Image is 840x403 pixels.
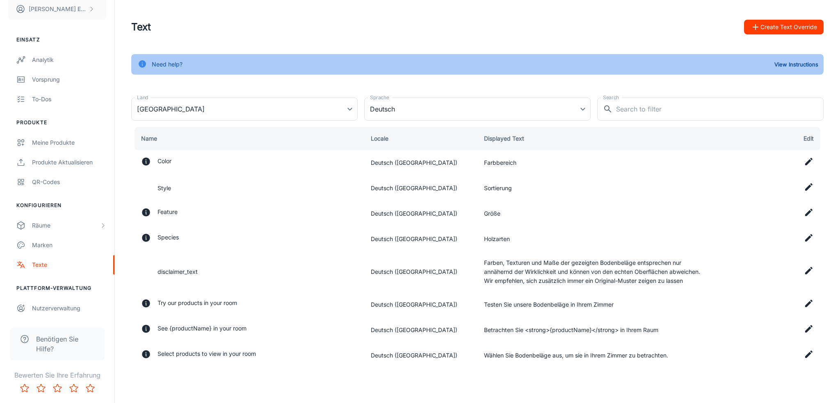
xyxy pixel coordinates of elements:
div: Deutsch [364,98,591,121]
button: Rate 2 star [33,380,49,396]
button: Rate 1 star [16,380,33,396]
h1: Text [131,20,151,34]
td: Deutsch ([GEOGRAPHIC_DATA]) [364,226,477,252]
button: Rate 4 star [66,380,82,396]
svg: A label that refers to particular characteristics of a product [141,207,151,217]
td: Deutsch ([GEOGRAPHIC_DATA]) [364,292,477,317]
div: Need help? [152,57,183,72]
td: Deutsch ([GEOGRAPHIC_DATA]) [364,343,477,368]
div: Vorsprung [32,75,106,84]
th: Edit [710,127,824,150]
svg: A text button that the user clicks to open a box of filter options. the user can click as many ch... [141,157,151,166]
td: Deutsch ([GEOGRAPHIC_DATA]) [364,201,477,226]
label: Search [603,94,619,101]
button: Create Text Override [744,20,824,34]
td: Deutsch ([GEOGRAPHIC_DATA]) [364,317,477,343]
svg: Instruction that explains the possibility of checking how different products would look in the us... [141,298,151,308]
th: Locale [364,127,477,150]
p: [PERSON_NAME] Ettrich [29,5,87,14]
td: Größe [477,201,710,226]
td: Deutsch ([GEOGRAPHIC_DATA]) [364,150,477,175]
td: Testen Sie unsere Bodenbeläge in Ihrem Zimmer [477,292,710,317]
svg: A button the user clicks on to select what species of wood products they would like [141,233,151,243]
p: Try our products in your room [157,298,237,311]
p: Style [157,184,171,193]
div: [GEOGRAPHIC_DATA] [131,98,358,121]
div: Texte [32,260,106,269]
svg: The string will be displayed on top of a page with a list of rooms. After selecting a room, the u... [141,324,151,334]
p: See {productName} in your room [157,324,247,336]
td: Betrachten Sie <strong>{productName}</strong> in Ihrem Raum [477,317,710,343]
div: Analytik [32,55,106,64]
td: Sortierung [477,175,710,201]
span: Benötigen Sie Hilfe? [36,334,95,354]
p: Species [157,233,179,245]
p: Select products to view in your room [157,349,256,362]
label: Land [137,94,148,101]
label: Sprache [370,94,389,101]
div: To-dos [32,95,106,104]
td: Deutsch ([GEOGRAPHIC_DATA]) [364,175,477,201]
td: Farben, Texturen und Maße der gezeigten Bodenbeläge entsprechen nur annähernd der Wirklichkeit un... [477,252,710,292]
button: Rate 5 star [82,380,98,396]
button: Rate 3 star [49,380,66,396]
button: View Instructions [772,58,820,71]
svg: An description to lead user to select one of following products in the list and browse in their room [141,349,151,359]
th: Displayed Text [477,127,710,150]
div: Produkte aktualisieren [32,158,106,167]
p: Bewerten Sie Ihre Erfahrung [7,370,108,380]
div: Meine Produkte [32,138,106,147]
div: QR-Codes [32,178,106,187]
p: Feature [157,207,178,220]
td: Holzarten [477,226,710,252]
p: disclaimer_text [157,267,198,276]
div: Nutzerverwaltung [32,304,106,313]
input: Search to filter [616,98,824,121]
div: Marken [32,241,106,250]
p: Color [157,157,171,169]
td: Farbbereich [477,150,710,175]
td: Wählen Sie Bodenbeläge aus, um sie in Ihrem Zimmer zu betrachten. [477,343,710,368]
td: Deutsch ([GEOGRAPHIC_DATA]) [364,252,477,292]
div: Räume [32,221,100,230]
th: Name [131,127,364,150]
